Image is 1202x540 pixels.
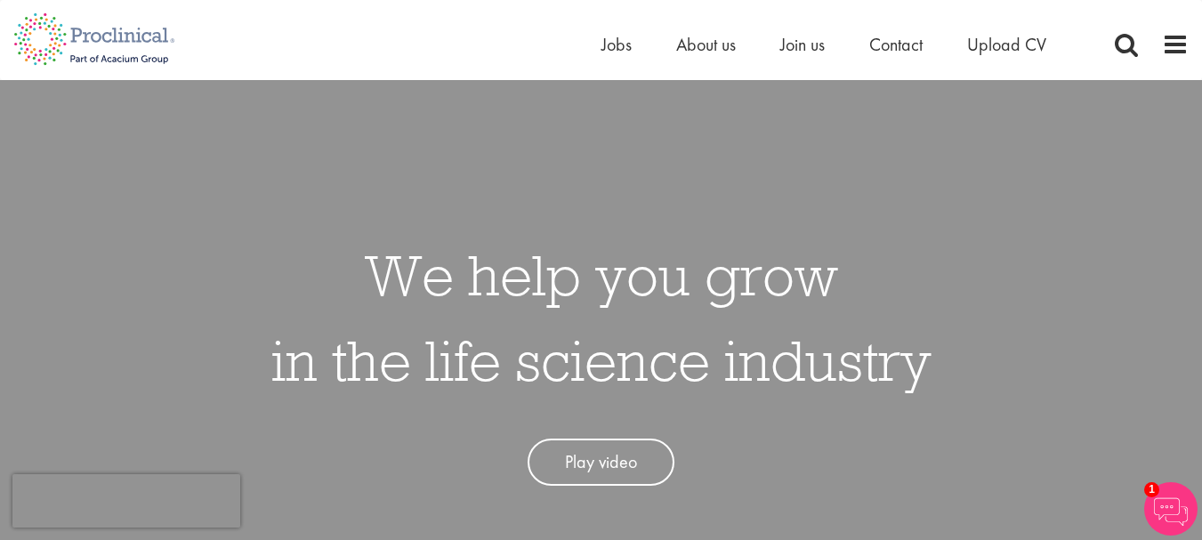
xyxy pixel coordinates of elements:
a: Join us [780,33,825,56]
a: Play video [528,439,674,486]
h1: We help you grow in the life science industry [271,232,932,403]
span: 1 [1144,482,1159,497]
a: About us [676,33,736,56]
a: Upload CV [967,33,1046,56]
img: Chatbot [1144,482,1198,536]
a: Jobs [601,33,632,56]
a: Contact [869,33,923,56]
